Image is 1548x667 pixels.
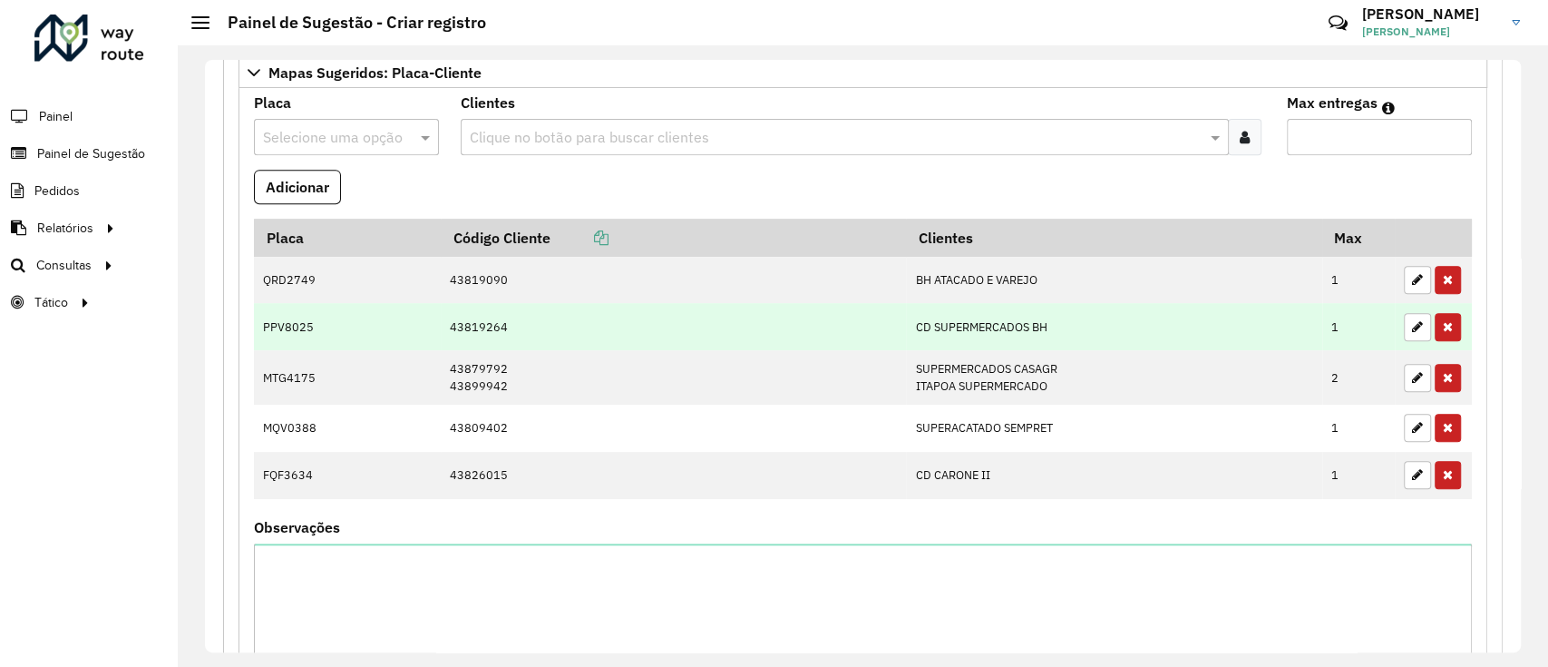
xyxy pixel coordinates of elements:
[37,219,93,238] span: Relatórios
[254,170,341,204] button: Adicionar
[1362,24,1498,40] span: [PERSON_NAME]
[254,350,441,404] td: MTG4175
[906,303,1321,350] td: CD SUPERMERCADOS BH
[1322,452,1395,499] td: 1
[254,452,441,499] td: FQF3634
[1322,303,1395,350] td: 1
[906,350,1321,404] td: SUPERMERCADOS CASAGR ITAPOA SUPERMERCADO
[906,219,1321,257] th: Clientes
[254,405,441,452] td: MQV0388
[441,405,907,452] td: 43809402
[254,92,291,113] label: Placa
[441,350,907,404] td: 43879792 43899942
[268,65,482,80] span: Mapas Sugeridos: Placa-Cliente
[441,452,907,499] td: 43826015
[239,57,1487,88] a: Mapas Sugeridos: Placa-Cliente
[441,219,907,257] th: Código Cliente
[1287,92,1378,113] label: Max entregas
[1382,101,1395,115] em: Máximo de clientes que serão colocados na mesma rota com os clientes informados
[461,92,515,113] label: Clientes
[906,405,1321,452] td: SUPERACATADO SEMPRET
[441,257,907,304] td: 43819090
[1322,350,1395,404] td: 2
[254,303,441,350] td: PPV8025
[1322,405,1395,452] td: 1
[34,293,68,312] span: Tático
[39,107,73,126] span: Painel
[254,516,340,538] label: Observações
[254,257,441,304] td: QRD2749
[37,144,145,163] span: Painel de Sugestão
[1322,219,1395,257] th: Max
[209,13,486,33] h2: Painel de Sugestão - Criar registro
[906,452,1321,499] td: CD CARONE II
[906,257,1321,304] td: BH ATACADO E VAREJO
[1322,257,1395,304] td: 1
[254,219,441,257] th: Placa
[1319,4,1358,43] a: Contato Rápido
[36,256,92,275] span: Consultas
[441,303,907,350] td: 43819264
[1362,5,1498,23] h3: [PERSON_NAME]
[550,229,608,247] a: Copiar
[34,181,80,201] span: Pedidos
